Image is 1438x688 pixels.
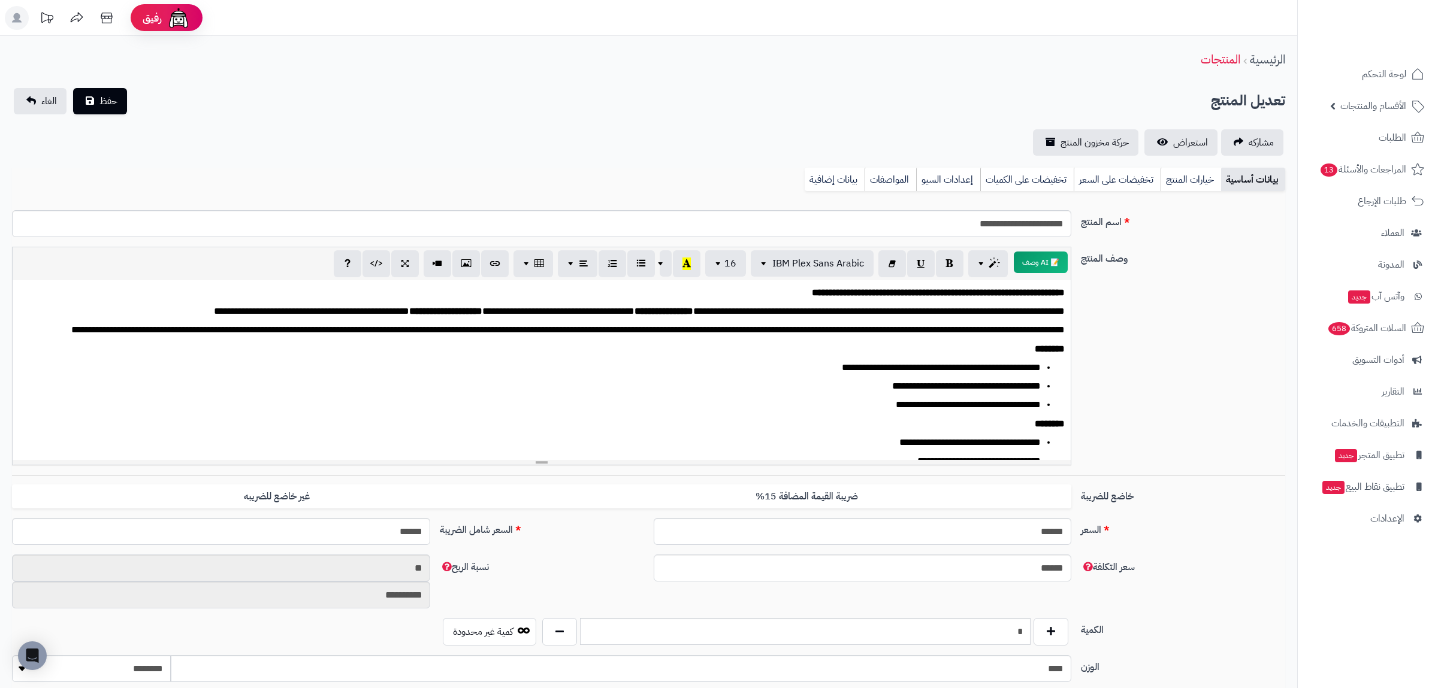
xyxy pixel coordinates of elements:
button: حفظ [73,88,127,114]
a: تخفيضات على السعر [1074,168,1161,192]
span: المراجعات والأسئلة [1319,161,1406,178]
a: العملاء [1305,219,1431,247]
a: التطبيقات والخدمات [1305,409,1431,438]
a: الإعدادات [1305,504,1431,533]
a: الرئيسية [1250,50,1285,68]
a: لوحة التحكم [1305,60,1431,89]
div: Open Intercom Messenger [18,641,47,670]
span: تطبيق المتجر [1334,447,1404,463]
span: رفيق [143,11,162,25]
a: وآتس آبجديد [1305,282,1431,311]
a: طلبات الإرجاع [1305,187,1431,216]
img: ai-face.png [167,6,191,30]
a: بيانات إضافية [805,168,865,192]
span: الأقسام والمنتجات [1340,98,1406,114]
span: 16 [724,256,736,271]
h2: تعديل المنتج [1211,89,1285,113]
a: تطبيق نقاط البيعجديد [1305,472,1431,501]
a: بيانات أساسية [1221,168,1285,192]
a: المدونة [1305,250,1431,279]
a: خيارات المنتج [1161,168,1221,192]
label: السعر [1076,518,1290,537]
button: 📝 AI وصف [1014,251,1068,273]
span: نسبة الربح [440,560,489,574]
span: أدوات التسويق [1352,351,1404,368]
button: 16 [705,250,746,277]
img: logo-2.png [1357,29,1427,54]
label: خاضع للضريبة [1076,484,1290,504]
span: التطبيقات والخدمات [1331,415,1404,432]
a: إعدادات السيو [916,168,980,192]
span: حركة مخزون المنتج [1061,135,1129,150]
a: تخفيضات على الكميات [980,168,1074,192]
span: المدونة [1378,256,1404,273]
label: السعر شامل الضريبة [435,518,649,537]
label: اسم المنتج [1076,210,1290,229]
span: جديد [1335,449,1357,462]
span: سعر التكلفة [1081,560,1135,574]
span: الإعدادات [1370,510,1404,527]
a: المواصفات [865,168,916,192]
span: لوحة التحكم [1362,66,1406,83]
span: مشاركه [1249,135,1274,150]
label: غير خاضع للضريبه [12,484,542,509]
a: استعراض [1144,129,1218,156]
a: الطلبات [1305,123,1431,152]
label: ضريبة القيمة المضافة 15% [542,484,1071,509]
span: طلبات الإرجاع [1358,193,1406,210]
a: أدوات التسويق [1305,345,1431,374]
a: التقارير [1305,377,1431,406]
a: الغاء [14,88,67,114]
span: الغاء [41,94,57,108]
a: السلات المتروكة658 [1305,314,1431,343]
a: حركة مخزون المنتج [1033,129,1138,156]
span: تطبيق نقاط البيع [1321,478,1404,495]
span: 13 [1321,163,1337,177]
a: تطبيق المتجرجديد [1305,441,1431,469]
span: الطلبات [1379,129,1406,146]
span: التقارير [1382,383,1404,400]
span: استعراض [1173,135,1208,150]
a: تحديثات المنصة [32,6,62,33]
span: العملاء [1381,225,1404,241]
span: حفظ [99,94,117,108]
label: وصف المنتج [1076,247,1290,266]
span: 658 [1328,322,1351,335]
a: مشاركه [1221,129,1283,156]
button: IBM Plex Sans Arabic [751,250,874,277]
span: جديد [1348,290,1370,304]
span: IBM Plex Sans Arabic [772,256,864,271]
label: الكمية [1076,618,1290,637]
a: المنتجات [1201,50,1240,68]
span: جديد [1322,481,1345,494]
span: السلات المتروكة [1327,320,1406,337]
a: المراجعات والأسئلة13 [1305,155,1431,184]
label: الوزن [1076,655,1290,674]
span: وآتس آب [1347,288,1404,305]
